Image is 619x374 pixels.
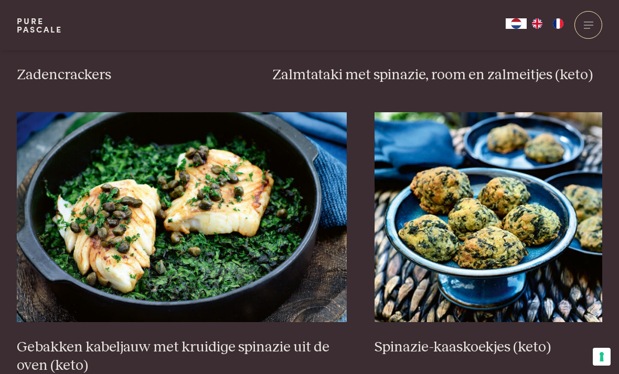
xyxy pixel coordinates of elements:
h3: Spinazie-kaaskoekjes (keto) [375,338,602,357]
h3: Zadencrackers [17,66,244,84]
a: EN [527,18,548,29]
h3: Zalmtataki met spinazie, room en zalmeitjes (keto) [272,66,602,84]
a: FR [548,18,569,29]
aside: Language selected: Nederlands [506,18,569,29]
button: Uw voorkeuren voor toestemming voor trackingtechnologieën [593,348,611,366]
img: Spinazie-kaaskoekjes (keto) [375,112,602,322]
div: Language [506,18,527,29]
a: Spinazie-kaaskoekjes (keto) Spinazie-kaaskoekjes (keto) [375,112,602,357]
a: NL [506,18,527,29]
img: Gebakken kabeljauw met kruidige spinazie uit de oven (keto) [17,112,347,322]
a: PurePascale [17,17,62,34]
ul: Language list [527,18,569,29]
